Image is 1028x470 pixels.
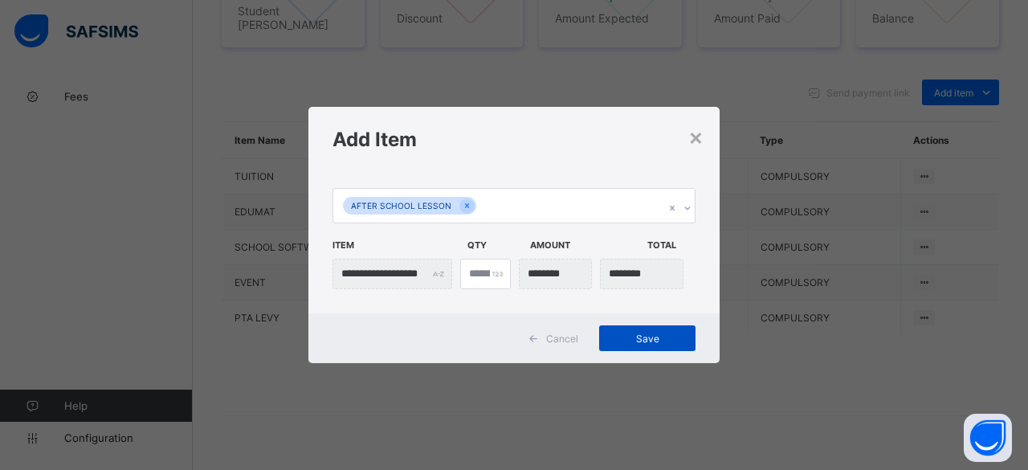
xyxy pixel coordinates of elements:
button: Open asap [964,414,1012,462]
h1: Add Item [332,128,696,151]
span: Total [647,231,702,259]
span: Item [332,231,459,259]
div: AFTER SCHOOL LESSON [343,197,459,215]
div: × [688,123,704,150]
span: Amount [530,231,639,259]
span: Qty [467,231,522,259]
span: Cancel [546,333,578,345]
span: Save [611,333,683,345]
